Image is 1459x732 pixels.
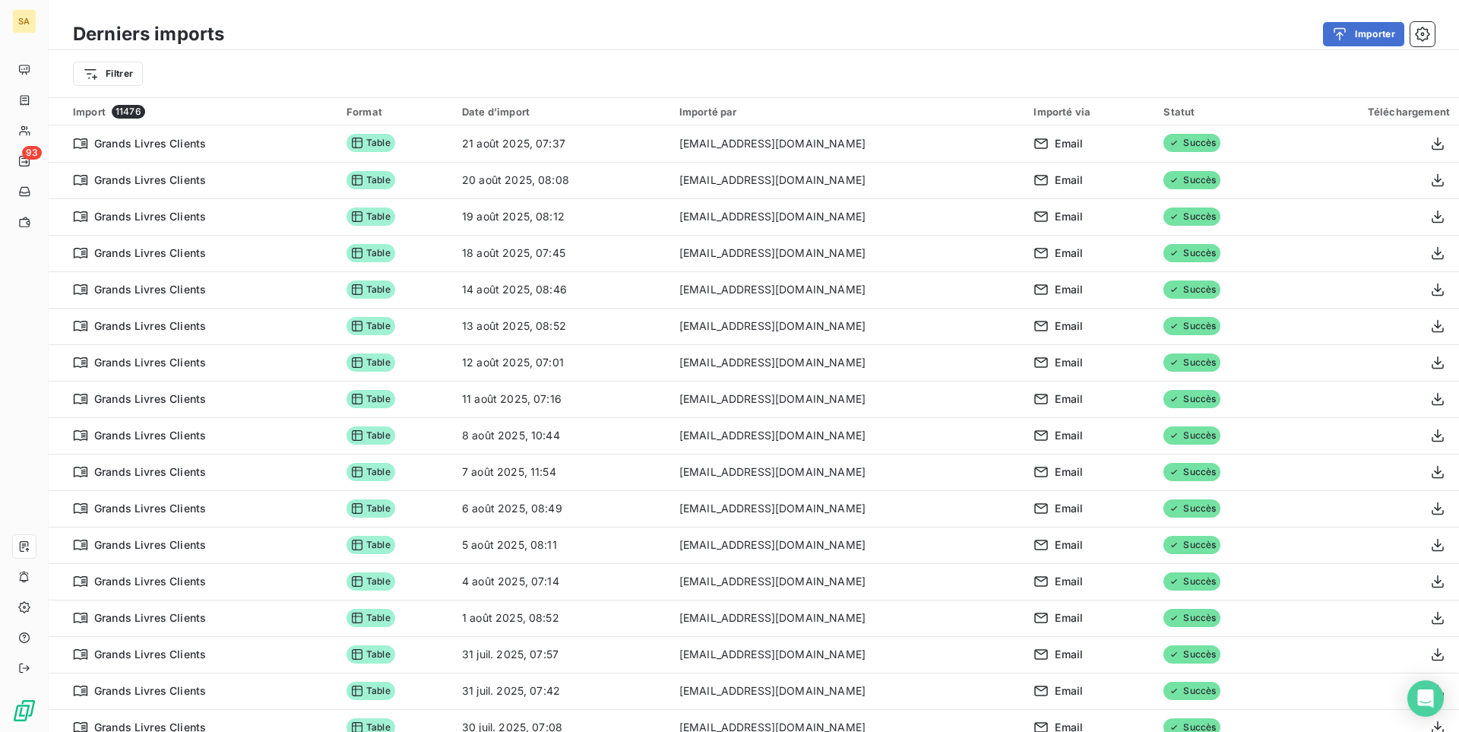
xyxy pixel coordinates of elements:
[94,501,206,516] span: Grands Livres Clients
[94,318,206,334] span: Grands Livres Clients
[1163,645,1220,664] span: Succès
[1055,136,1083,151] span: Email
[670,308,1025,344] td: [EMAIL_ADDRESS][DOMAIN_NAME]
[1163,463,1220,481] span: Succès
[670,125,1025,162] td: [EMAIL_ADDRESS][DOMAIN_NAME]
[347,106,444,118] div: Format
[1055,428,1083,443] span: Email
[453,198,670,235] td: 19 août 2025, 08:12
[1163,280,1220,299] span: Succès
[453,162,670,198] td: 20 août 2025, 08:08
[670,235,1025,271] td: [EMAIL_ADDRESS][DOMAIN_NAME]
[1407,680,1444,717] div: Open Intercom Messenger
[73,21,224,48] h3: Derniers imports
[347,682,395,700] span: Table
[94,246,206,261] span: Grands Livres Clients
[670,636,1025,673] td: [EMAIL_ADDRESS][DOMAIN_NAME]
[1055,610,1083,626] span: Email
[1163,208,1220,226] span: Succès
[94,282,206,297] span: Grands Livres Clients
[1055,391,1083,407] span: Email
[670,454,1025,490] td: [EMAIL_ADDRESS][DOMAIN_NAME]
[453,527,670,563] td: 5 août 2025, 08:11
[94,574,206,589] span: Grands Livres Clients
[94,173,206,188] span: Grands Livres Clients
[1055,647,1083,662] span: Email
[94,537,206,553] span: Grands Livres Clients
[347,499,395,518] span: Table
[1163,499,1220,518] span: Succès
[12,9,36,33] div: SA
[670,198,1025,235] td: [EMAIL_ADDRESS][DOMAIN_NAME]
[94,428,206,443] span: Grands Livres Clients
[12,149,36,173] a: 93
[1033,106,1145,118] div: Importé via
[453,125,670,162] td: 21 août 2025, 07:37
[1163,390,1220,408] span: Succès
[1163,572,1220,591] span: Succès
[462,106,661,118] div: Date d’import
[1055,209,1083,224] span: Email
[12,699,36,723] img: Logo LeanPay
[453,308,670,344] td: 13 août 2025, 08:52
[670,162,1025,198] td: [EMAIL_ADDRESS][DOMAIN_NAME]
[1163,609,1220,627] span: Succès
[1163,426,1220,445] span: Succès
[1163,134,1220,152] span: Succès
[453,417,670,454] td: 8 août 2025, 10:44
[1055,355,1083,370] span: Email
[347,317,395,335] span: Table
[670,417,1025,454] td: [EMAIL_ADDRESS][DOMAIN_NAME]
[1055,464,1083,480] span: Email
[112,105,145,119] span: 11476
[1055,246,1083,261] span: Email
[670,271,1025,308] td: [EMAIL_ADDRESS][DOMAIN_NAME]
[453,600,670,636] td: 1 août 2025, 08:52
[1163,536,1220,554] span: Succès
[347,463,395,481] span: Table
[453,636,670,673] td: 31 juil. 2025, 07:57
[670,381,1025,417] td: [EMAIL_ADDRESS][DOMAIN_NAME]
[453,454,670,490] td: 7 août 2025, 11:54
[347,280,395,299] span: Table
[347,426,395,445] span: Table
[679,106,1016,118] div: Importé par
[1055,173,1083,188] span: Email
[453,673,670,709] td: 31 juil. 2025, 07:42
[347,208,395,226] span: Table
[94,209,206,224] span: Grands Livres Clients
[1294,106,1450,118] div: Téléchargement
[347,171,395,189] span: Table
[347,244,395,262] span: Table
[670,600,1025,636] td: [EMAIL_ADDRESS][DOMAIN_NAME]
[670,673,1025,709] td: [EMAIL_ADDRESS][DOMAIN_NAME]
[1163,244,1220,262] span: Succès
[1055,318,1083,334] span: Email
[453,344,670,381] td: 12 août 2025, 07:01
[94,464,206,480] span: Grands Livres Clients
[453,490,670,527] td: 6 août 2025, 08:49
[1323,22,1404,46] button: Importer
[1055,537,1083,553] span: Email
[670,344,1025,381] td: [EMAIL_ADDRESS][DOMAIN_NAME]
[94,647,206,662] span: Grands Livres Clients
[94,610,206,626] span: Grands Livres Clients
[22,146,42,160] span: 93
[670,490,1025,527] td: [EMAIL_ADDRESS][DOMAIN_NAME]
[347,609,395,627] span: Table
[1163,317,1220,335] span: Succès
[347,134,395,152] span: Table
[94,136,206,151] span: Grands Livres Clients
[1055,574,1083,589] span: Email
[73,62,143,86] button: Filtrer
[347,645,395,664] span: Table
[347,353,395,372] span: Table
[347,390,395,408] span: Table
[453,381,670,417] td: 11 août 2025, 07:16
[94,355,206,370] span: Grands Livres Clients
[670,527,1025,563] td: [EMAIL_ADDRESS][DOMAIN_NAME]
[94,391,206,407] span: Grands Livres Clients
[453,235,670,271] td: 18 août 2025, 07:45
[1163,106,1275,118] div: Statut
[347,536,395,554] span: Table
